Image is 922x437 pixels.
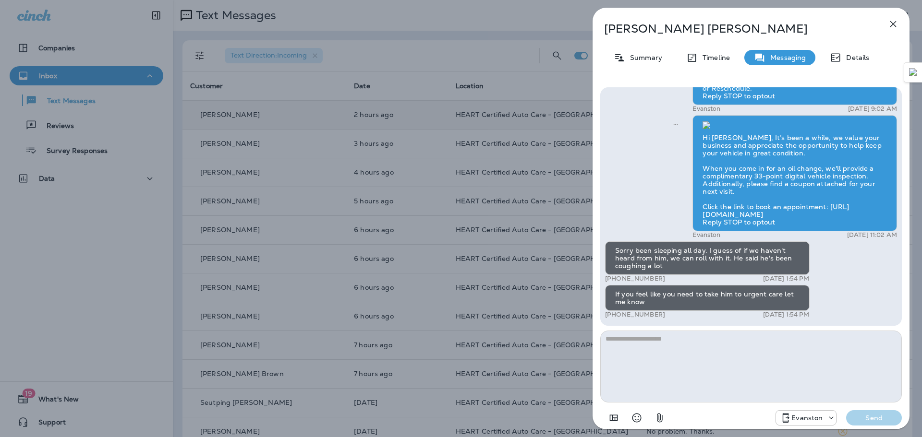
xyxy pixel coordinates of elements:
p: [PERSON_NAME] [PERSON_NAME] [604,22,866,35]
p: [DATE] 1:54 PM [763,311,810,319]
div: If you feel like you need to take him to urgent care let me know [605,285,810,311]
p: Evanston [791,414,823,422]
p: Evanston [692,105,720,113]
p: [PHONE_NUMBER] [605,275,665,283]
p: [DATE] 1:54 PM [763,275,810,283]
p: [DATE] 11:02 AM [847,231,897,239]
p: Timeline [698,54,730,61]
span: Sent [673,119,678,128]
div: +1 (847) 892-1225 [776,412,836,424]
img: Detect Auto [909,68,918,77]
p: Evanston [692,231,720,239]
p: [PHONE_NUMBER] [605,311,665,319]
div: Sorry been sleeping all day. I guess of if we haven't heard from him, we can roll with it. He sai... [605,241,810,275]
p: Summary [625,54,662,61]
p: Details [841,54,869,61]
img: twilio-download [703,121,710,129]
p: [DATE] 9:02 AM [848,105,897,113]
p: Messaging [765,54,806,61]
div: Hi [PERSON_NAME], It’s been a while, we value your business and appreciate the opportunity to hel... [692,115,897,231]
button: Add in a premade template [604,408,623,427]
button: Select an emoji [627,408,646,427]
